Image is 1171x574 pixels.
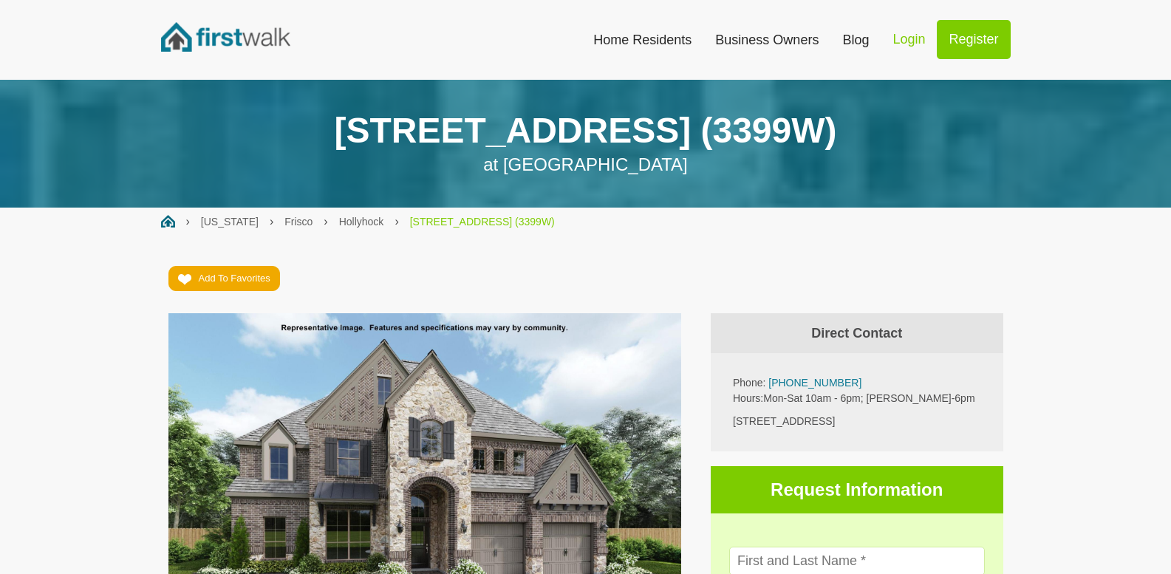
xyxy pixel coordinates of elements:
[161,22,290,52] img: FirstWalk
[733,392,763,404] span: Hours:
[733,391,981,406] p: Mon-Sat 10am - 6pm; [PERSON_NAME]-6pm
[168,266,280,291] a: Add To Favorites
[881,20,937,59] a: Login
[339,216,384,228] a: Hollyhock
[581,24,703,56] a: Home Residents
[711,466,1003,513] h3: Request Information
[733,377,765,389] span: Phone:
[284,216,313,228] a: Frisco
[161,109,1011,152] h1: [STREET_ADDRESS] (3399W)
[199,273,270,284] span: Add To Favorites
[483,154,688,174] span: at [GEOGRAPHIC_DATA]
[703,24,830,56] a: Business Owners
[768,377,861,389] a: [PHONE_NUMBER]
[830,24,881,56] a: Blog
[711,313,1003,353] h4: Direct Contact
[410,216,555,228] a: [STREET_ADDRESS] (3399W)
[733,414,981,429] div: [STREET_ADDRESS]
[201,216,259,228] a: [US_STATE]
[937,20,1010,59] a: Register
